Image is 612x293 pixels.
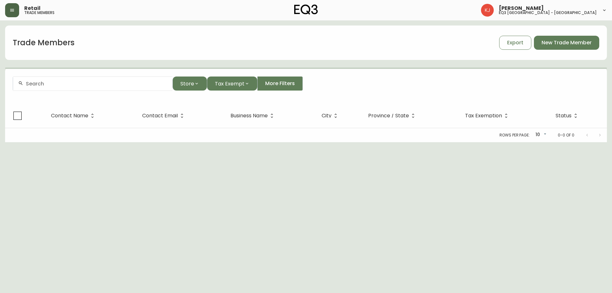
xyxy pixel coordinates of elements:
p: 0-0 of 0 [558,132,574,138]
span: Tax Exemption [465,114,502,118]
span: Retail [24,6,40,11]
input: Search [26,81,167,87]
span: More Filters [265,80,295,87]
span: Contact Email [142,113,186,119]
span: Status [556,113,580,119]
h1: Trade Members [13,37,75,48]
button: Export [499,36,531,50]
span: Store [180,80,194,88]
span: City [322,113,340,119]
img: logo [294,4,318,15]
span: Tax Exempt [215,80,244,88]
span: City [322,114,331,118]
div: 10 [532,130,548,140]
span: Province / State [368,114,409,118]
button: New Trade Member [534,36,599,50]
span: Export [507,39,523,46]
span: Province / State [368,113,417,119]
button: Store [172,77,207,91]
button: More Filters [257,77,303,91]
span: Contact Name [51,113,97,119]
p: Rows per page: [499,132,530,138]
h5: trade members [24,11,55,15]
span: New Trade Member [542,39,592,46]
span: Status [556,114,572,118]
span: Business Name [230,114,268,118]
span: Tax Exemption [465,113,510,119]
span: [PERSON_NAME] [499,6,544,11]
span: Contact Name [51,114,88,118]
span: Contact Email [142,114,178,118]
img: 24a625d34e264d2520941288c4a55f8e [481,4,494,17]
span: Business Name [230,113,276,119]
h5: eq3 [GEOGRAPHIC_DATA] - [GEOGRAPHIC_DATA] [499,11,597,15]
button: Tax Exempt [207,77,257,91]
